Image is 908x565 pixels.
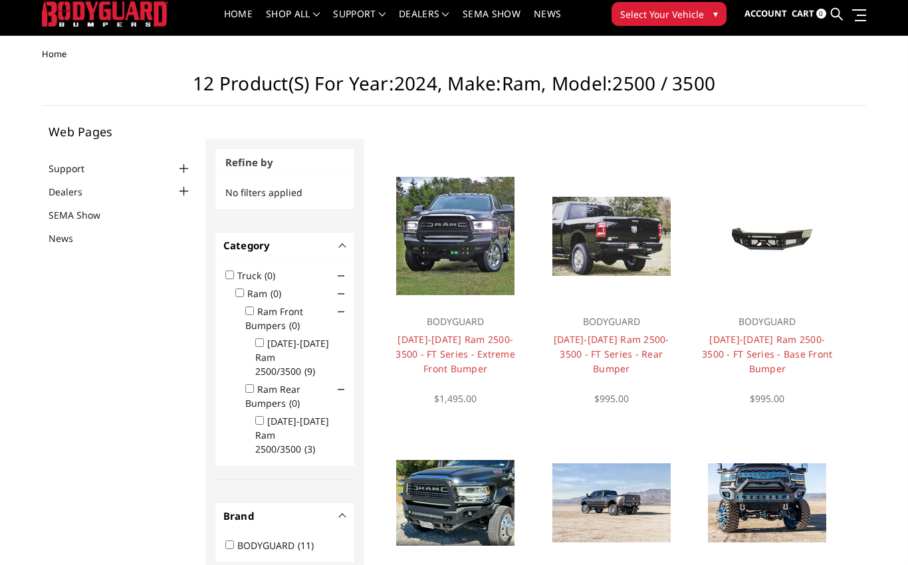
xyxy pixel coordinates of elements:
[399,9,449,35] a: Dealers
[255,337,329,378] label: [DATE]-[DATE] Ram 2500/3500
[338,386,344,393] span: Click to show/hide children
[49,162,101,175] a: Support
[620,7,704,21] span: Select Your Vehicle
[49,126,192,138] h5: Web Pages
[750,392,784,405] span: $995.00
[237,539,322,552] label: BODYGUARD
[255,415,329,455] label: [DATE]-[DATE] Ram 2500/3500
[247,287,289,300] label: Ram
[304,443,315,455] span: (3)
[340,512,346,519] button: -
[42,72,866,106] h1: 12 Product(s) for Year:2024, Make:Ram, Model:2500 / 3500
[42,1,168,26] img: BODYGUARD BUMPERS
[245,383,308,409] label: Ram Rear Bumpers
[700,314,836,330] p: BODYGUARD
[42,48,66,60] span: Home
[49,185,99,199] a: Dealers
[333,9,386,35] a: Support
[554,333,669,375] a: [DATE]-[DATE] Ram 2500-3500 - FT Series - Rear Bumper
[298,539,314,552] span: (11)
[289,397,300,409] span: (0)
[713,7,718,21] span: ▾
[223,238,347,253] h4: Category
[842,501,908,565] iframe: Chat Widget
[266,9,320,35] a: shop all
[396,333,515,375] a: [DATE]-[DATE] Ram 2500-3500 - FT Series - Extreme Front Bumper
[215,149,355,176] h3: Refine by
[338,308,344,315] span: Click to show/hide children
[702,333,832,375] a: [DATE]-[DATE] Ram 2500-3500 - FT Series - Base Front Bumper
[271,287,281,300] span: (0)
[237,269,283,282] label: Truck
[434,392,477,405] span: $1,495.00
[225,186,302,199] span: No filters applied
[544,314,679,330] p: BODYGUARD
[289,319,300,332] span: (0)
[340,242,346,249] button: -
[49,231,90,245] a: News
[224,9,253,35] a: Home
[338,273,344,279] span: Click to show/hide children
[463,9,520,35] a: SEMA Show
[594,392,629,405] span: $995.00
[304,365,315,378] span: (9)
[792,7,814,19] span: Cart
[612,2,727,26] button: Select Your Vehicle
[338,290,344,297] span: Click to show/hide children
[816,9,826,19] span: 0
[265,269,275,282] span: (0)
[49,208,117,222] a: SEMA Show
[245,305,308,332] label: Ram Front Bumpers
[744,7,787,19] span: Account
[223,508,347,524] h4: Brand
[534,9,561,35] a: News
[388,314,523,330] p: BODYGUARD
